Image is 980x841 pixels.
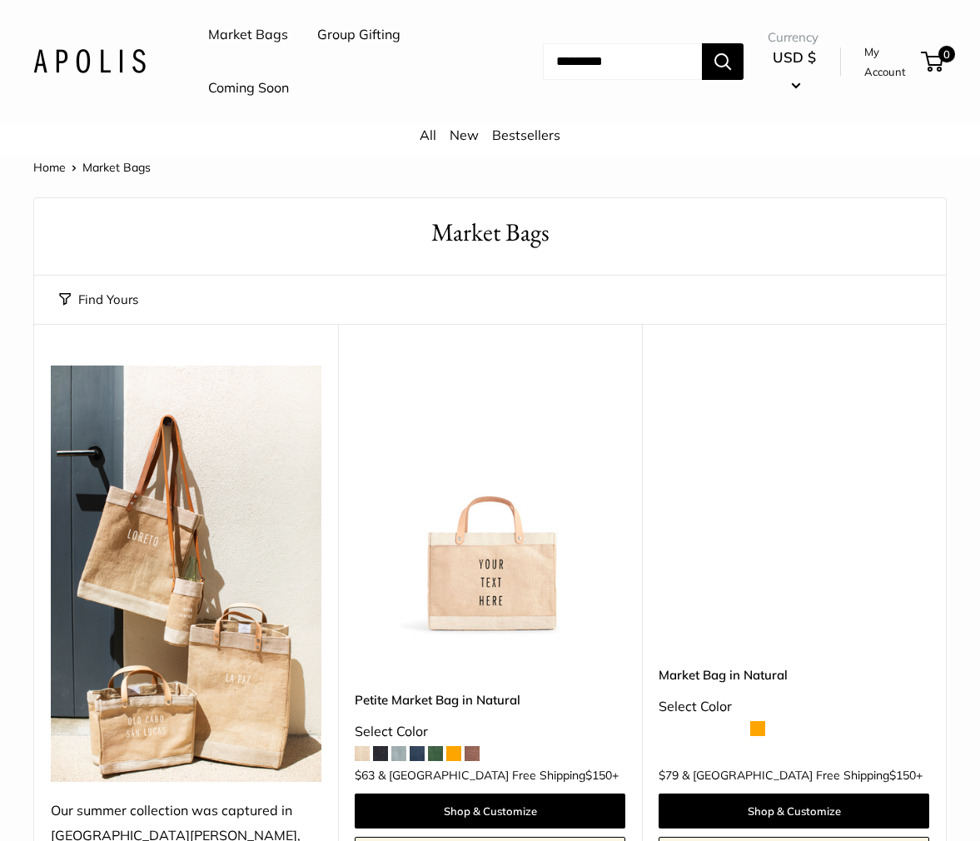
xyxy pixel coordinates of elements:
[208,22,288,47] a: Market Bags
[659,794,929,829] a: Shop & Customize
[59,215,921,251] h1: Market Bags
[51,366,321,782] img: Our summer collection was captured in Todos Santos, where time slows down and color pops.
[585,768,612,783] span: $150
[355,690,625,709] a: Petite Market Bag in Natural
[702,43,744,80] button: Search
[543,43,702,80] input: Search...
[355,366,625,636] img: Petite Market Bag in Natural
[378,769,619,781] span: & [GEOGRAPHIC_DATA] Free Shipping +
[659,366,929,636] a: Market Bag in NaturalMarket Bag in Natural
[773,48,816,66] span: USD $
[355,768,375,783] span: $63
[450,127,479,143] a: New
[659,694,929,719] div: Select Color
[33,160,66,175] a: Home
[33,49,146,73] img: Apolis
[768,44,820,97] button: USD $
[889,768,916,783] span: $150
[59,288,138,311] button: Find Yours
[492,127,560,143] a: Bestsellers
[659,768,679,783] span: $79
[82,160,151,175] span: Market Bags
[659,665,929,684] a: Market Bag in Natural
[768,26,820,49] span: Currency
[864,42,916,82] a: My Account
[682,769,923,781] span: & [GEOGRAPHIC_DATA] Free Shipping +
[938,46,955,62] span: 0
[355,719,625,744] div: Select Color
[355,794,625,829] a: Shop & Customize
[355,366,625,636] a: Petite Market Bag in Naturaldescription_Effortless style that elevates every moment
[33,157,151,178] nav: Breadcrumb
[317,22,400,47] a: Group Gifting
[420,127,436,143] a: All
[923,52,943,72] a: 0
[208,76,289,101] a: Coming Soon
